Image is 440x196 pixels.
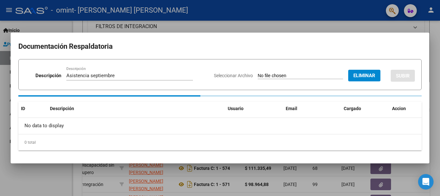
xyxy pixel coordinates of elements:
div: 0 total [18,134,422,150]
span: Eliminar [353,73,375,78]
span: Descripción [50,106,74,111]
datatable-header-cell: Cargado [341,102,389,116]
div: No data to display [18,118,422,134]
datatable-header-cell: Accion [389,102,422,116]
span: Usuario [228,106,244,111]
datatable-header-cell: Descripción [47,102,225,116]
div: Open Intercom Messenger [418,174,434,190]
h2: Documentación Respaldatoria [18,40,422,53]
span: Cargado [344,106,361,111]
p: Descripción [35,72,61,79]
span: Email [286,106,297,111]
datatable-header-cell: ID [18,102,47,116]
datatable-header-cell: Usuario [225,102,283,116]
span: Seleccionar Archivo [214,73,253,78]
datatable-header-cell: Email [283,102,341,116]
span: ID [21,106,25,111]
span: Accion [392,106,406,111]
button: Eliminar [348,70,380,81]
span: SUBIR [396,73,410,79]
button: SUBIR [391,70,415,82]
